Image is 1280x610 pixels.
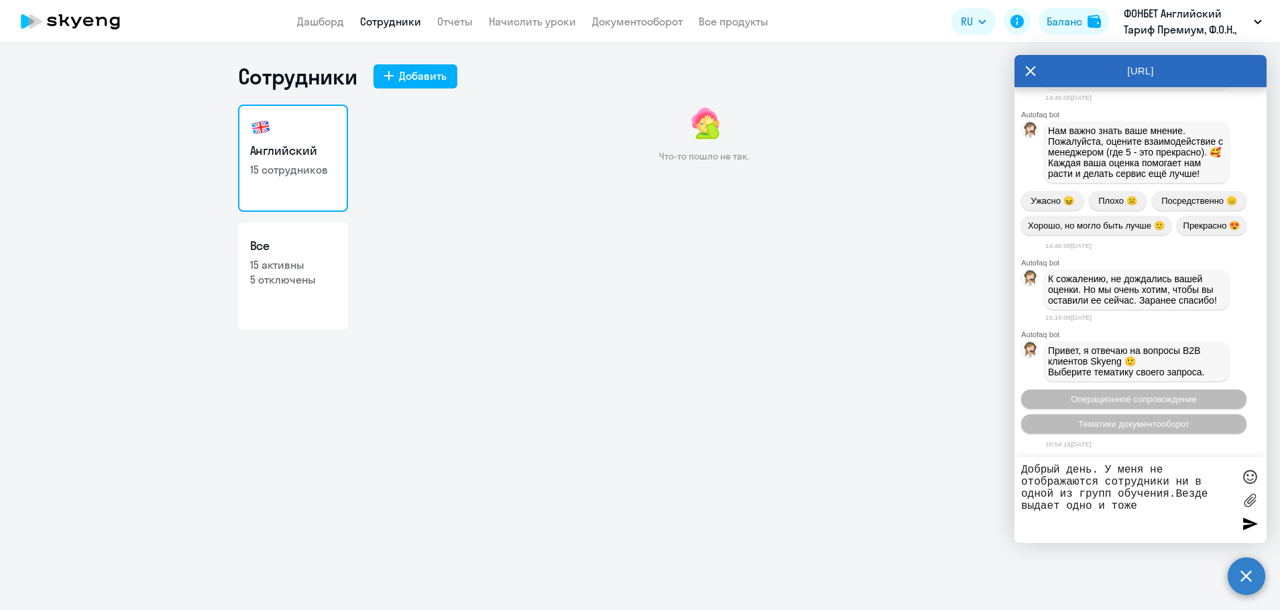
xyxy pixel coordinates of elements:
p: Что-то пошло не так. [659,150,750,162]
span: Операционное сопровождение [1071,394,1197,404]
button: ФОНБЕТ Английский Тариф Премиум, Ф.О.Н., ООО [1117,5,1269,38]
button: Ужасно 😖 [1021,191,1084,210]
img: bot avatar [1022,122,1039,141]
div: Баланс [1047,13,1082,29]
span: Привет, я отвечаю на вопросы B2B клиентов Skyeng 🙂 Выберите тематику своего запроса. [1048,345,1205,377]
img: bot avatar [1022,270,1039,290]
a: Отчеты [437,15,473,28]
a: Начислить уроки [489,15,576,28]
h1: Сотрудники [238,63,357,90]
h3: Английский [250,142,336,160]
span: К сожалению, не дождались вашей оценки. Но мы очень хотим, чтобы вы оставили ее сейчас. Заранее с... [1048,273,1217,306]
p: ФОНБЕТ Английский Тариф Премиум, Ф.О.Н., ООО [1124,5,1248,38]
a: Дашборд [297,15,344,28]
img: bot avatar [1022,342,1039,361]
img: error [686,105,723,142]
span: Хорошо, но могло быть лучше 🙂 [1028,221,1165,231]
a: Документооборот [592,15,683,28]
textarea: Добрый день. У меня не отображаются сотрудники ни в одной из групп обучения.Везде выдает одно и тоже [1021,464,1233,536]
button: Посредственно 😑 [1152,191,1246,210]
a: Все продукты [699,15,768,28]
button: Балансbalance [1039,8,1109,35]
button: Хорошо, но могло быть лучше 🙂 [1021,216,1171,235]
span: Посредственно 😑 [1161,196,1236,206]
div: Autofaq bot [1021,330,1267,339]
time: 14:46:08[DATE] [1045,242,1092,249]
label: Лимит 10 файлов [1240,490,1260,510]
p: 15 активны [250,257,336,272]
span: Прекрасно 😍 [1183,221,1240,231]
time: 15:16:08[DATE] [1045,314,1092,321]
img: english [250,117,272,138]
div: Добавить [399,68,447,84]
button: Тематики документооборот [1021,414,1246,434]
button: Плохо ☹️ [1089,191,1147,210]
a: Английский15 сотрудников [238,105,348,212]
a: Сотрудники [360,15,421,28]
div: Autofaq bot [1021,111,1267,119]
span: Плохо ☹️ [1098,196,1137,206]
button: Прекрасно 😍 [1177,216,1246,235]
p: 5 отключены [250,272,336,287]
a: Все15 активны5 отключены [238,223,348,330]
button: Операционное сопровождение [1021,389,1246,409]
div: Autofaq bot [1021,259,1267,267]
time: 10:54:16[DATE] [1045,440,1092,448]
button: RU [951,8,996,35]
span: Нам важно знать ваше мнение. Пожалуйста, оцените взаимодействие с менеджером (где 5 - это прекрас... [1048,125,1226,179]
span: Тематики документооборот [1078,419,1189,429]
h3: Все [250,237,336,255]
p: 15 сотрудников [250,162,336,177]
button: Добавить [373,64,457,88]
time: 14:46:05[DATE] [1045,94,1092,101]
img: balance [1088,15,1101,28]
span: Ужасно 😖 [1031,196,1073,206]
span: RU [961,13,973,29]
